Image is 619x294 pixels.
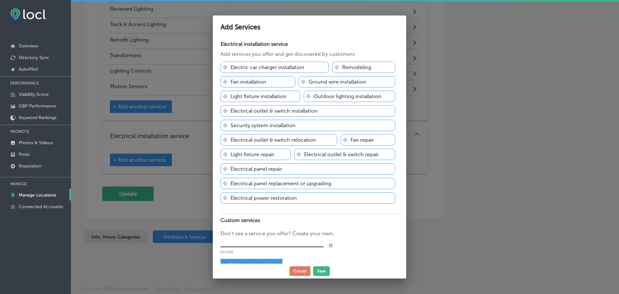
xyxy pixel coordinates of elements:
[221,41,398,47] h4: Electrical installation service
[19,92,49,97] p: Visibility Score
[231,180,331,187] p: Electrical panel replacement or upgrading
[231,195,297,201] p: Electrical power restoration
[221,230,398,238] p: Don’t see a service you offer? Create your own.
[290,266,310,276] button: Cancel
[19,66,38,72] p: AutoPilot
[19,55,49,60] p: Directory Sync
[221,249,233,255] span: (0/120)
[231,64,304,70] p: Electric car charger installation
[19,140,53,146] p: Photos & Videos
[231,108,318,114] p: Electrical outlet & switch installation
[224,262,276,268] span: + Add custom service
[19,192,56,198] p: Manage Locations
[309,79,366,85] p: Ground wire installation
[221,50,398,58] p: Add services you offer and get discovered by customers
[10,8,46,20] img: fda3e92497d09a02dc62c9cd864e3231.png
[19,115,56,120] p: Keyword Rankings
[221,23,398,31] h2: Add Services
[19,152,30,157] p: Posts
[231,137,316,143] p: Electrical outlet & switch relocation
[342,64,371,70] p: Remodeling
[231,151,274,157] p: Light fixture repair
[19,43,38,49] p: Overview
[231,166,282,172] p: Electrical panel repair
[221,214,398,227] h4: Custom services
[19,204,63,209] p: Connected Accounts
[231,79,266,85] p: Fan installation
[314,93,381,99] p: Outdoor lighting installation
[313,266,330,276] button: Save
[304,151,379,157] p: Electrical outlet & switch repair
[19,103,56,109] p: GBP Performance
[231,93,287,99] p: Light fixture installation
[231,122,296,128] p: Security system installation
[350,137,374,143] p: Fan repair
[19,163,41,169] p: Reputation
